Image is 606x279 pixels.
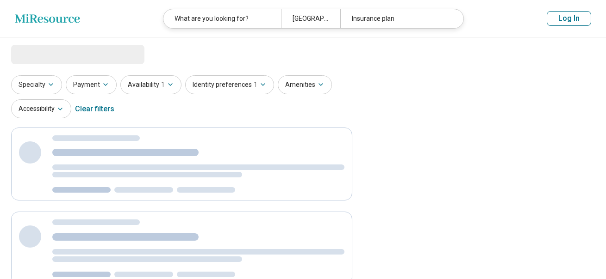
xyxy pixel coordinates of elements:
[278,75,332,94] button: Amenities
[185,75,274,94] button: Identity preferences1
[163,9,281,28] div: What are you looking for?
[11,75,62,94] button: Specialty
[161,80,165,90] span: 1
[254,80,257,90] span: 1
[75,98,114,120] div: Clear filters
[120,75,181,94] button: Availability1
[547,11,591,26] button: Log In
[66,75,117,94] button: Payment
[11,45,89,63] span: Loading...
[340,9,458,28] div: Insurance plan
[11,99,71,118] button: Accessibility
[281,9,340,28] div: [GEOGRAPHIC_DATA], [GEOGRAPHIC_DATA]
